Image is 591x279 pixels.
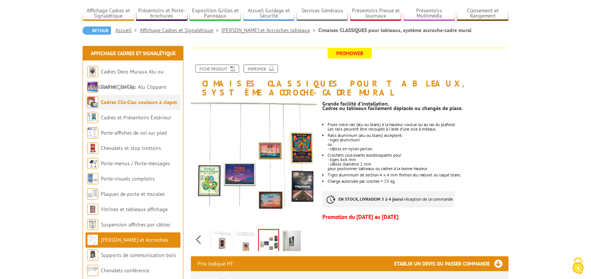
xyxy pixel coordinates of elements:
[243,7,295,20] a: Accueil Guidage et Sécurité
[328,157,508,162] p: - tiges 4x4 mm
[87,204,98,215] img: Vitrines et tableaux affichage
[222,27,318,34] a: [PERSON_NAME] et Accroches tableaux
[213,231,231,254] img: cimaises_classiques_pour_tableaux_systeme_accroche_cadre_250001_1bis.jpg
[87,219,98,230] img: Suspension affiches par câbles
[101,221,170,228] a: Suspension affiches par câbles
[115,27,140,34] a: Accueil
[87,158,98,169] img: Porte-menus / Porte-messages
[87,236,168,258] a: [PERSON_NAME] et Accroches tableaux
[328,142,508,147] p: ou
[394,256,508,271] h3: Etablir un devis ou passer commande
[101,191,165,197] a: Plaques de porte et murales
[328,179,508,184] li: Charge autorisée par crochet = 25 kg
[87,142,98,154] img: Chevalets et stop trottoirs
[101,175,155,182] a: Porte-visuels comptoirs
[350,7,402,20] a: Présentoirs Presse et Journaux
[328,147,508,151] p: - câbles en nylon-perlon.
[283,231,301,254] img: rail_cimaise_horizontal_fixation_installation_cadre_decoration_tableau_vernissage_exposition_affi...
[101,160,170,167] a: Porte-menus / Porte-messages
[328,127,508,131] p: Les rails peuvent être recoupés à l'aide d'une scie à métaux.
[87,68,164,90] a: Cadres Deco Muraux Alu ou [GEOGRAPHIC_DATA]
[83,26,111,35] a: Retour
[87,112,98,123] img: Cadres et Présentoirs Extérieur
[87,127,98,138] img: Porte-affiches de sol sur pied
[87,265,98,276] img: Chevalets conférence
[338,196,401,202] strong: EN STOCK, LIVRAISON 3 à 4 jours
[328,153,508,157] p: Crochets coulissants autobloquants pour:
[101,84,166,90] a: Cadres Clic-Clac Alu Clippant
[236,231,254,254] img: cimaises_classiques_pour_tableaux_systeme_accroche_cadre_250001_4bis.jpg
[328,173,508,177] li: Tiges aluminium de section 4 x 4 mm finition alu naturel ou laqué blanc.
[101,99,177,106] a: Cadres Clic-Clac couleurs à clapet
[457,7,508,20] a: Classement et Rangement
[101,206,168,213] a: Vitrines et tableaux affichage
[569,257,587,275] img: Cookies (fenêtre modale)
[328,122,508,127] p: Fixez votre rail (alu ou blanc) à la hauteur voulue ou au ras du plafond.
[87,234,98,245] img: Cimaises et Accroches tableaux
[191,101,317,226] img: 250014_rail_alu_horizontal_tiges_cables.jpg
[322,101,508,106] p: Grande facilité d’installation.
[198,256,233,271] p: Prix indiqué HT
[101,267,149,274] a: Chevalets conférence
[328,162,508,166] p: - câbles diamètre 2 mm
[140,27,222,34] a: Affichage Cadres et Signalétique
[322,191,455,207] p: à réception de la commande
[189,7,241,20] a: Exposition Grilles et Panneaux
[259,230,278,253] img: 250014_rail_alu_horizontal_tiges_cables.jpg
[565,254,591,279] button: Cookies (fenêtre modale)
[101,145,161,151] a: Chevalets et stop trottoirs
[91,50,176,57] a: Affichage Cadres et Signalétique
[328,166,508,171] p: pour positionner tableaux ou cadres à la bonne hauteur.
[83,7,134,20] a: Affichage Cadres et Signalétique
[244,65,278,73] a: Imprimer
[195,65,239,73] a: Fiche produit
[136,7,188,20] a: Présentoirs et Porte-brochures
[318,26,471,34] li: Cimaises CLASSIQUES pour tableaux, système accroche-cadre mural
[195,233,202,246] span: Previous
[87,173,98,184] img: Porte-visuels comptoirs
[87,97,98,108] img: Cadres Clic-Clac couleurs à clapet
[328,138,508,142] p: - tiges aluminium
[87,66,98,77] img: Cadres Deco Muraux Alu ou Bois
[297,7,348,20] a: Services Généraux
[322,106,508,110] p: Cadres ou tableaux facilement déplacés ou changés de place.
[322,215,508,219] p: Promotion du [DATE] au [DATE]
[328,48,372,59] span: Promoweb
[328,133,508,138] p: Rails aluminium (alu ou blanc) acceptent:
[403,7,455,20] a: Présentoirs Multimédia
[101,252,176,258] a: Supports de communication bois
[101,129,167,136] a: Porte-affiches de sol sur pied
[87,188,98,200] img: Plaques de porte et murales
[101,114,171,121] a: Cadres et Présentoirs Extérieur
